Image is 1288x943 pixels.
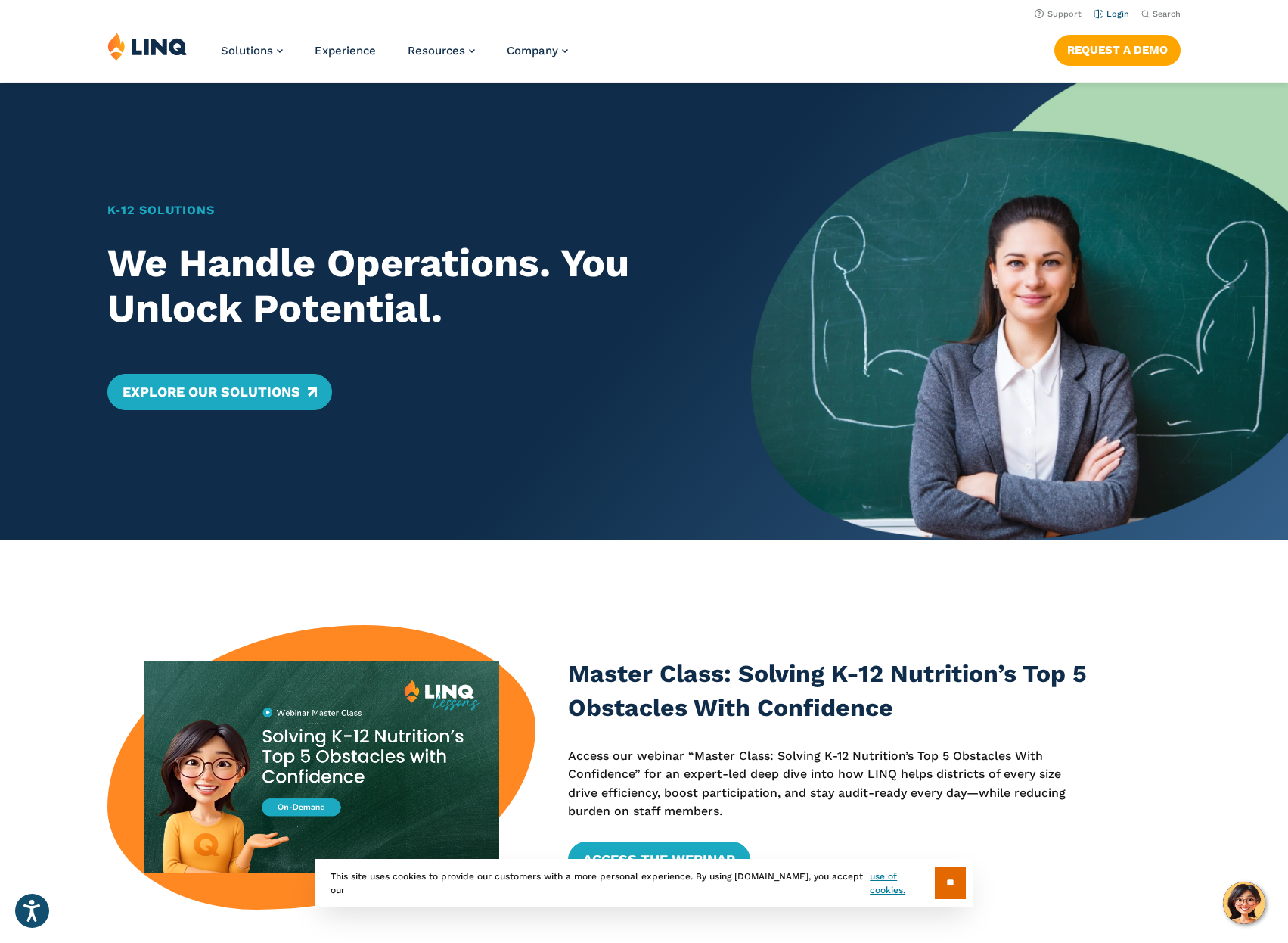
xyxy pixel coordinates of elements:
span: Search [1153,9,1181,19]
h2: We Handle Operations. You Unlock Potential. [107,241,699,331]
h3: Master Class: Solving K-12 Nutrition’s Top 5 Obstacles With Confidence [568,657,1088,726]
a: Access the Webinar [568,842,750,878]
a: Request a Demo [1054,35,1181,65]
h1: K‑12 Solutions [107,201,699,219]
img: LINQ | K‑12 Software [107,32,188,61]
a: Explore Our Solutions [107,374,332,410]
p: Access our webinar “Master Class: Solving K-12 Nutrition’s Top 5 Obstacles With Confidence” for a... [568,747,1088,820]
a: Support [1035,9,1082,19]
button: Open Search Bar [1141,8,1181,20]
button: Hello, have a question? Let’s chat. [1223,882,1265,924]
span: Company [507,44,558,58]
span: Resources [408,44,465,58]
a: use of cookies. [870,870,934,897]
a: Experience [315,44,376,58]
img: Home Banner [751,83,1288,540]
a: Login [1094,9,1129,19]
span: Solutions [221,44,273,58]
nav: Primary Navigation [221,32,568,82]
div: This site uses cookies to provide our customers with a more personal experience. By using [DOMAIN... [315,859,973,907]
a: Company [507,44,568,58]
a: Solutions [221,44,283,58]
nav: Button Navigation [1054,32,1181,65]
a: Resources [408,44,475,58]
